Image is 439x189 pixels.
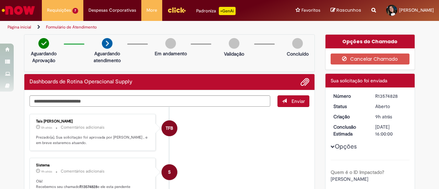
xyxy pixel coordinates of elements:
[162,120,177,136] div: Tais Folhadella Barbosa Bellagamba
[36,163,150,167] div: Sistema
[47,7,71,14] span: Requisições
[331,169,384,175] b: Quem é o ID Impactado?
[167,5,186,15] img: click_logo_yellow_360x200.png
[331,54,410,64] button: Cancelar Chamado
[29,95,270,107] textarea: Digite sua mensagem aqui...
[162,164,177,180] div: System
[102,38,112,49] img: arrow-next.png
[155,50,187,57] p: Em andamento
[61,168,105,174] small: Comentários adicionais
[375,93,407,99] div: R13574828
[375,103,407,110] div: Aberto
[331,7,361,14] a: Rascunhos
[219,7,236,15] p: +GenAi
[36,119,150,123] div: Tais [PERSON_NAME]
[292,38,303,49] img: img-circle-grey.png
[287,50,309,57] p: Concluído
[38,38,49,49] img: check-circle-green.png
[166,120,173,137] span: TFB
[328,113,370,120] dt: Criação
[146,7,157,14] span: More
[5,21,287,34] ul: Trilhas de página
[168,164,171,180] span: S
[277,95,309,107] button: Enviar
[331,78,387,84] span: Sua solicitação foi enviada
[91,50,124,64] p: Aguardando atendimento
[8,24,31,30] a: Página inicial
[328,123,370,137] dt: Conclusão Estimada
[325,35,415,48] div: Opções do Chamado
[46,24,97,30] a: Formulário de Atendimento
[165,38,176,49] img: img-circle-grey.png
[29,79,132,85] h2: Dashboards de Rotina Operacional Supply Histórico de tíquete
[375,114,392,120] time: 29/09/2025 07:59:08
[375,114,392,120] span: 9h atrás
[27,50,60,64] p: Aguardando Aprovação
[36,135,150,145] p: Prezado(a), Sua solicitação foi aprovada por [PERSON_NAME] , e em breve estaremos atuando.
[328,93,370,99] dt: Número
[331,176,368,182] span: [PERSON_NAME]
[292,98,305,104] span: Enviar
[375,123,407,137] div: [DATE] 16:00:00
[61,125,105,130] small: Comentários adicionais
[41,126,52,130] span: 5h atrás
[72,8,78,14] span: 7
[301,7,320,14] span: Favoritos
[229,38,239,49] img: img-circle-grey.png
[41,126,52,130] time: 29/09/2025 12:18:31
[300,78,309,86] button: Adicionar anexos
[41,169,52,174] time: 29/09/2025 07:59:23
[224,50,244,57] p: Validação
[1,3,36,17] img: ServiceNow
[336,7,361,13] span: Rascunhos
[399,7,434,13] span: [PERSON_NAME]
[88,7,136,14] span: Despesas Corporativas
[328,103,370,110] dt: Status
[196,7,236,15] div: Padroniza
[375,113,407,120] div: 29/09/2025 07:59:08
[41,169,52,174] span: 9h atrás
